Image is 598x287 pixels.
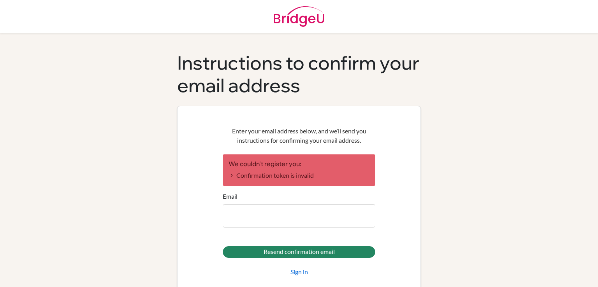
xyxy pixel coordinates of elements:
h1: Instructions to confirm your email address [177,52,421,96]
p: Enter your email address below, and we’ll send you instructions for confirming your email address. [223,126,375,145]
input: Resend confirmation email [223,246,375,258]
a: Sign in [290,267,308,276]
h2: We couldn't register you: [229,160,369,168]
li: Confirmation token is invalid [229,171,369,180]
label: Email [223,192,237,201]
